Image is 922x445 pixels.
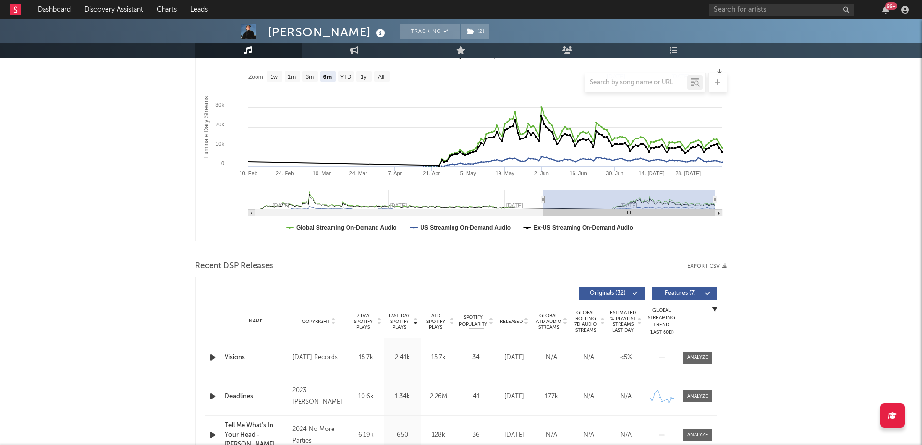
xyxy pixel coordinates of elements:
[350,430,382,440] div: 6.19k
[658,291,703,296] span: Features ( 7 )
[495,170,514,176] text: 19. May
[498,392,530,401] div: [DATE]
[350,392,382,401] div: 10.6k
[498,353,530,363] div: [DATE]
[610,310,636,333] span: Estimated % Playlist Streams Last Day
[459,314,487,328] span: Spotify Popularity
[569,170,587,176] text: 16. Jun
[498,430,530,440] div: [DATE]
[423,430,454,440] div: 128k
[196,47,727,241] svg: Luminate Daily Consumption
[268,24,388,40] div: [PERSON_NAME]
[647,307,676,336] div: Global Streaming Trend (Last 60D)
[610,353,642,363] div: <5%
[302,319,330,324] span: Copyright
[221,160,224,166] text: 0
[586,291,630,296] span: Originals ( 32 )
[459,392,493,401] div: 41
[461,24,489,39] button: (2)
[350,353,382,363] div: 15.7k
[215,122,224,127] text: 20k
[387,353,418,363] div: 2.41k
[215,141,224,147] text: 10k
[203,96,210,158] text: Luminate Daily Streams
[292,385,345,408] div: 2023 [PERSON_NAME]
[312,170,331,176] text: 10. Mar
[350,313,376,330] span: 7 Day Spotify Plays
[387,392,418,401] div: 1.34k
[535,392,568,401] div: 177k
[225,392,288,401] a: Deadlines
[292,352,345,364] div: [DATE] Records
[709,4,854,16] input: Search for artists
[239,170,257,176] text: 10. Feb
[610,392,642,401] div: N/A
[675,170,701,176] text: 28. [DATE]
[276,170,294,176] text: 24. Feb
[420,224,511,231] text: US Streaming On-Demand Audio
[606,170,623,176] text: 30. Jun
[459,353,493,363] div: 34
[225,353,288,363] a: Visions
[882,6,889,14] button: 99+
[400,24,460,39] button: Tracking
[535,430,568,440] div: N/A
[423,170,440,176] text: 21. Apr
[195,261,273,272] span: Recent DSP Releases
[535,353,568,363] div: N/A
[687,263,727,269] button: Export CSV
[423,313,449,330] span: ATD Spotify Plays
[579,287,645,300] button: Originals(32)
[459,430,493,440] div: 36
[610,430,642,440] div: N/A
[585,79,687,87] input: Search by song name or URL
[573,353,605,363] div: N/A
[638,170,664,176] text: 14. [DATE]
[215,102,224,107] text: 30k
[296,224,397,231] text: Global Streaming On-Demand Audio
[423,353,454,363] div: 15.7k
[349,170,367,176] text: 24. Mar
[388,170,402,176] text: 7. Apr
[387,430,418,440] div: 650
[225,318,288,325] div: Name
[652,287,717,300] button: Features(7)
[460,24,489,39] span: ( 2 )
[534,170,548,176] text: 2. Jun
[573,392,605,401] div: N/A
[535,313,562,330] span: Global ATD Audio Streams
[500,319,523,324] span: Released
[573,430,605,440] div: N/A
[533,224,633,231] text: Ex-US Streaming On-Demand Audio
[573,310,599,333] span: Global Rolling 7D Audio Streams
[885,2,897,10] div: 99 +
[423,392,454,401] div: 2.26M
[387,313,412,330] span: Last Day Spotify Plays
[460,170,476,176] text: 5. May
